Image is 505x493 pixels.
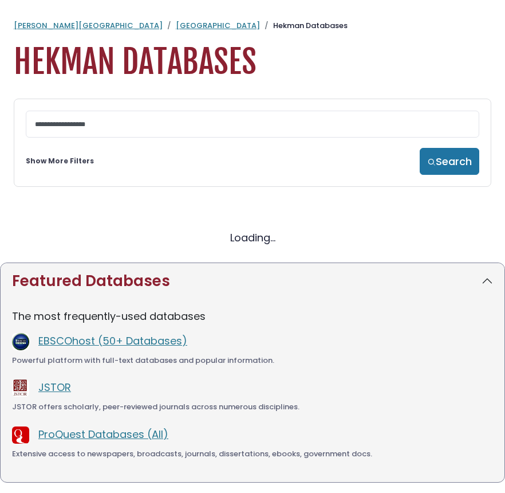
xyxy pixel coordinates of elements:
a: [PERSON_NAME][GEOGRAPHIC_DATA] [14,20,163,31]
a: JSTOR [38,380,71,394]
p: The most frequently-used databases [12,308,493,324]
button: Featured Databases [1,263,504,299]
div: Extensive access to newspapers, broadcasts, journals, dissertations, ebooks, government docs. [12,448,493,460]
input: Search database by title or keyword [26,111,479,138]
a: [GEOGRAPHIC_DATA] [176,20,260,31]
li: Hekman Databases [260,20,348,32]
div: Loading... [14,230,491,245]
a: EBSCOhost (50+ Databases) [38,334,187,348]
div: Powerful platform with full-text databases and popular information. [12,355,493,366]
div: JSTOR offers scholarly, peer-reviewed journals across numerous disciplines. [12,401,493,413]
a: Show More Filters [26,156,94,166]
a: ProQuest Databases (All) [38,427,168,441]
nav: breadcrumb [14,20,491,32]
button: Search [420,148,479,175]
h1: Hekman Databases [14,43,491,81]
